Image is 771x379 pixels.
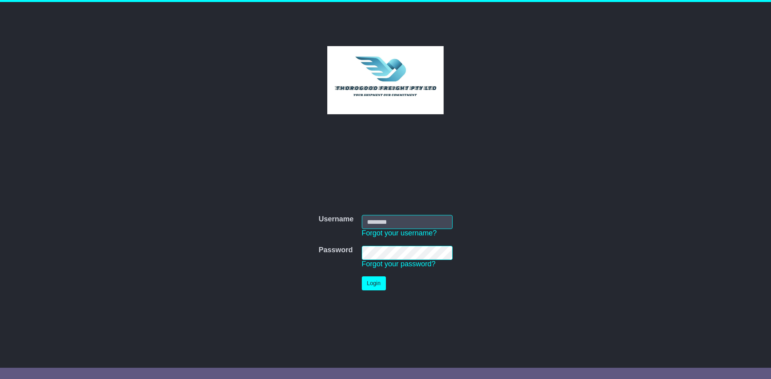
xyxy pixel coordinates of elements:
[318,246,353,255] label: Password
[362,229,437,237] a: Forgot your username?
[362,260,436,268] a: Forgot your password?
[318,215,353,224] label: Username
[362,276,386,290] button: Login
[327,46,444,114] img: Thorogood Freight Pty Ltd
